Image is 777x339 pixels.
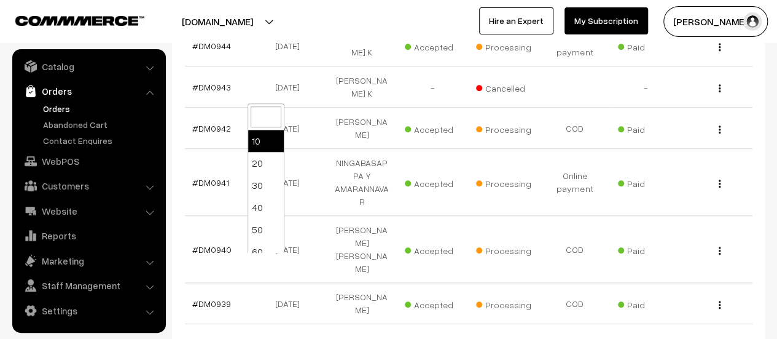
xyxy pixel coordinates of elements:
span: Cancelled [476,79,537,95]
img: Menu [719,180,720,188]
a: #DM0942 [192,123,231,134]
td: COD [539,108,611,149]
a: Staff Management [15,274,162,297]
span: Paid [618,120,679,136]
a: #DM0940 [192,244,232,255]
a: Customers [15,175,162,197]
span: Accepted [405,295,466,311]
td: NINGABASAPPA Y AMARANNAVAR [327,149,398,216]
a: Settings [15,300,162,322]
button: [DOMAIN_NAME] [139,6,296,37]
img: COMMMERCE [15,16,144,25]
a: Hire an Expert [479,7,553,34]
li: 30 [248,174,284,196]
td: - [611,66,682,108]
td: [DATE] [256,283,327,324]
a: Abandoned Cart [40,118,162,131]
td: [DATE] [256,25,327,66]
span: Paid [618,241,679,257]
a: Marketing [15,250,162,272]
span: Accepted [405,38,466,54]
img: Menu [719,84,720,92]
a: WebPOS [15,150,162,172]
td: COD [539,216,611,283]
li: 20 [248,152,284,174]
li: 60 [248,241,284,263]
img: Menu [719,126,720,134]
span: Paid [618,38,679,54]
li: 40 [248,196,284,218]
a: #DM0944 [192,41,231,51]
td: [PERSON_NAME] [PERSON_NAME] [327,216,398,283]
td: Online payment [539,149,611,216]
td: [DATE] [256,216,327,283]
a: #DM0939 [192,298,231,309]
a: Orders [15,80,162,102]
span: Accepted [405,174,466,190]
td: [PERSON_NAME] [327,283,398,324]
li: 10 [248,130,284,152]
img: Menu [719,247,720,255]
a: Contact Enquires [40,134,162,147]
img: Menu [719,43,720,51]
span: Accepted [405,241,466,257]
td: [DATE] [256,108,327,149]
td: [PERSON_NAME] K [327,25,398,66]
td: - [397,66,469,108]
button: [PERSON_NAME] [663,6,768,37]
span: Processing [476,241,537,257]
td: [PERSON_NAME] [327,108,398,149]
span: Processing [476,38,537,54]
a: Reports [15,225,162,247]
span: Paid [618,174,679,190]
li: 50 [248,218,284,241]
td: Online payment [539,25,611,66]
a: Website [15,200,162,222]
img: Menu [719,301,720,309]
a: COMMMERCE [15,12,123,27]
span: Processing [476,120,537,136]
a: Orders [40,102,162,115]
td: [DATE] [256,66,327,108]
td: [PERSON_NAME] K [327,66,398,108]
a: Catalog [15,55,162,78]
span: Processing [476,295,537,311]
img: user [743,12,762,31]
span: Accepted [405,120,466,136]
span: Processing [476,174,537,190]
a: #DM0943 [192,82,231,92]
td: [DATE] [256,149,327,216]
span: Paid [618,295,679,311]
a: #DM0941 [192,177,229,188]
a: My Subscription [564,7,648,34]
td: COD [539,283,611,324]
